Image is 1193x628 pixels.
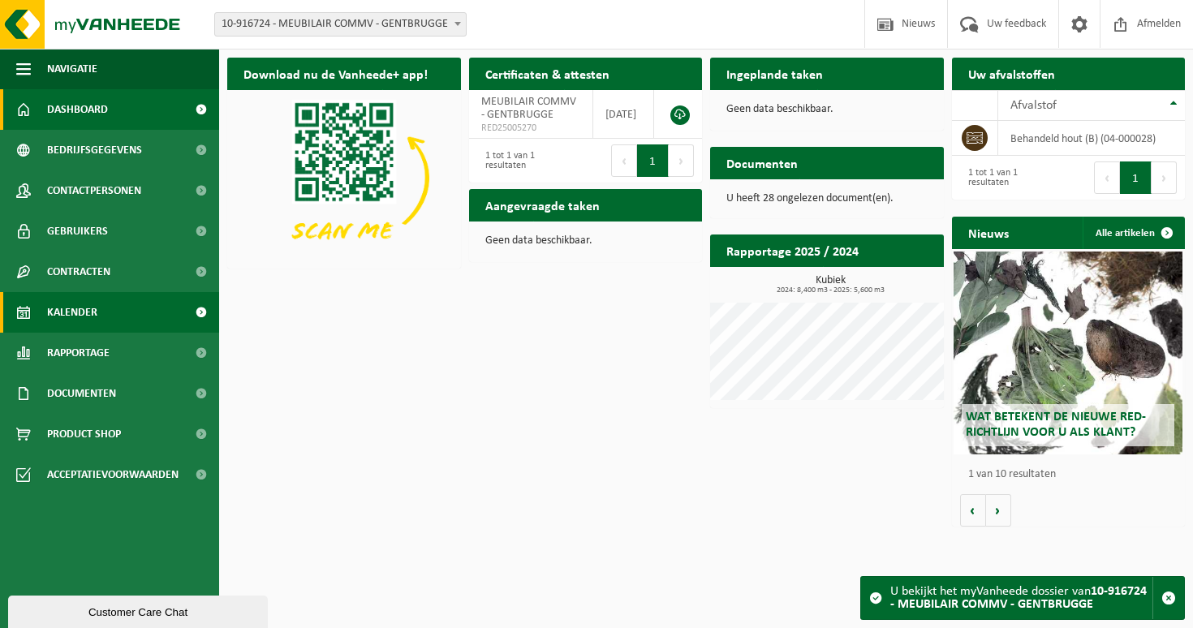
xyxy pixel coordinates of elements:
[960,160,1061,196] div: 1 tot 1 van 1 resultaten
[954,252,1182,454] a: Wat betekent de nieuwe RED-richtlijn voor u als klant?
[481,122,581,135] span: RED25005270
[227,58,444,89] h2: Download nu de Vanheede+ app!
[47,414,121,454] span: Product Shop
[998,121,1185,156] td: behandeld hout (B) (04-000028)
[481,96,576,121] span: MEUBILAIR COMMV - GENTBRUGGE
[718,275,944,295] h3: Kubiek
[960,494,986,527] button: Vorige
[611,144,637,177] button: Previous
[710,58,839,89] h2: Ingeplande taken
[593,90,654,139] td: [DATE]
[8,592,271,628] iframe: chat widget
[823,266,942,299] a: Bekijk rapportage
[718,286,944,295] span: 2024: 8,400 m3 - 2025: 5,600 m3
[986,494,1011,527] button: Volgende
[47,292,97,333] span: Kalender
[214,12,467,37] span: 10-916724 - MEUBILAIR COMMV - GENTBRUGGE
[968,469,1178,480] p: 1 van 10 resultaten
[227,90,461,265] img: Download de VHEPlus App
[47,252,110,292] span: Contracten
[1094,161,1120,194] button: Previous
[485,235,687,247] p: Geen data beschikbaar.
[710,234,875,266] h2: Rapportage 2025 / 2024
[477,143,578,179] div: 1 tot 1 van 1 resultaten
[637,144,669,177] button: 1
[469,189,616,221] h2: Aangevraagde taken
[47,89,108,130] span: Dashboard
[952,58,1071,89] h2: Uw afvalstoffen
[890,577,1152,619] div: U bekijkt het myVanheede dossier van
[1083,217,1183,249] a: Alle artikelen
[47,373,116,414] span: Documenten
[47,130,142,170] span: Bedrijfsgegevens
[890,585,1147,611] strong: 10-916724 - MEUBILAIR COMMV - GENTBRUGGE
[710,147,814,179] h2: Documenten
[952,217,1025,248] h2: Nieuws
[1120,161,1152,194] button: 1
[47,211,108,252] span: Gebruikers
[966,411,1146,439] span: Wat betekent de nieuwe RED-richtlijn voor u als klant?
[669,144,694,177] button: Next
[469,58,626,89] h2: Certificaten & attesten
[47,333,110,373] span: Rapportage
[726,104,928,115] p: Geen data beschikbaar.
[1010,99,1057,112] span: Afvalstof
[47,170,141,211] span: Contactpersonen
[47,49,97,89] span: Navigatie
[215,13,466,36] span: 10-916724 - MEUBILAIR COMMV - GENTBRUGGE
[47,454,179,495] span: Acceptatievoorwaarden
[726,193,928,204] p: U heeft 28 ongelezen document(en).
[1152,161,1177,194] button: Next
